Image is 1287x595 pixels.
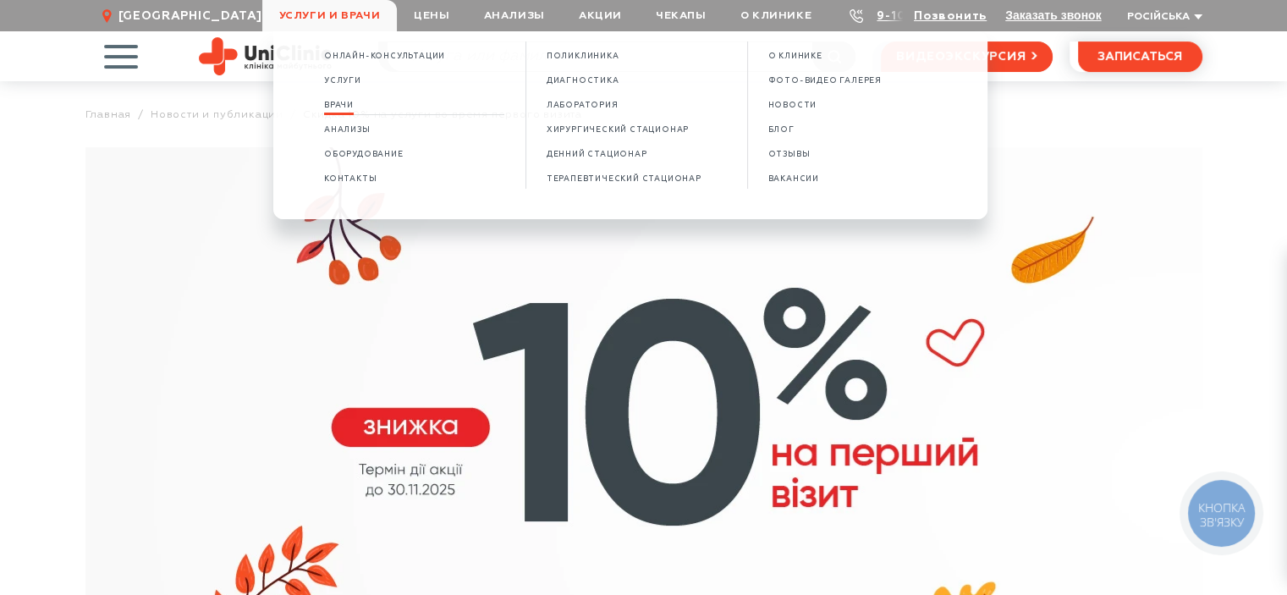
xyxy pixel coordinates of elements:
[1078,41,1202,72] button: записаться
[151,108,283,121] a: Новости и публикации
[547,76,619,85] span: Диагностика
[768,147,811,162] a: ОТЗЫВЫ
[324,174,377,184] span: Контакты
[768,74,882,88] a: ФОТО-ВИДЕО ГАЛЕРЕЯ
[324,123,371,137] a: Анализы
[118,8,262,24] span: [GEOGRAPHIC_DATA]
[324,49,445,63] a: Онлайн-консультации
[768,174,819,184] span: ВАКАНСИИ
[547,150,647,159] span: Денний стационар
[324,74,361,88] a: Услуги
[768,172,819,186] a: ВАКАНСИИ
[1005,8,1101,22] button: Заказать звонок
[324,98,354,113] a: Врачи
[768,150,811,159] span: ОТЗЫВЫ
[324,150,404,159] span: Оборудование
[547,172,701,186] a: Терапевтический стационар
[768,125,795,135] span: БЛОГ
[768,123,795,137] a: БЛОГ
[547,174,701,184] span: Терапевтический стационар
[547,52,619,61] span: Поликлиника
[547,125,689,135] span: Хирургический стационар
[324,76,361,85] span: Услуги
[324,52,445,61] span: Онлайн-консультации
[1097,51,1182,63] span: записаться
[324,172,377,186] a: Контакты
[1127,12,1190,22] span: Російська
[547,123,689,137] a: Хирургический стационар
[877,10,914,22] a: 9-103
[768,76,882,85] span: ФОТО-ВИДЕО ГАЛЕРЕЯ
[547,74,619,88] a: Диагностика
[324,101,354,110] span: Врачи
[324,147,404,162] a: Оборудование
[85,108,132,121] a: Главная
[768,101,817,110] span: НОВОСТИ
[199,37,332,75] img: Site
[547,98,619,113] a: Лаборатория
[324,125,371,135] span: Анализы
[1198,499,1245,530] span: КНОПКА ЗВ'ЯЗКУ
[547,49,619,63] a: Поликлиника
[768,52,822,61] span: О КЛИНИКЕ
[768,98,817,113] a: НОВОСТИ
[768,49,822,63] a: О КЛИНИКЕ
[547,147,647,162] a: Денний стационар
[1123,11,1202,24] button: Російська
[547,101,619,110] span: Лаборатория
[914,10,987,22] a: Позвонить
